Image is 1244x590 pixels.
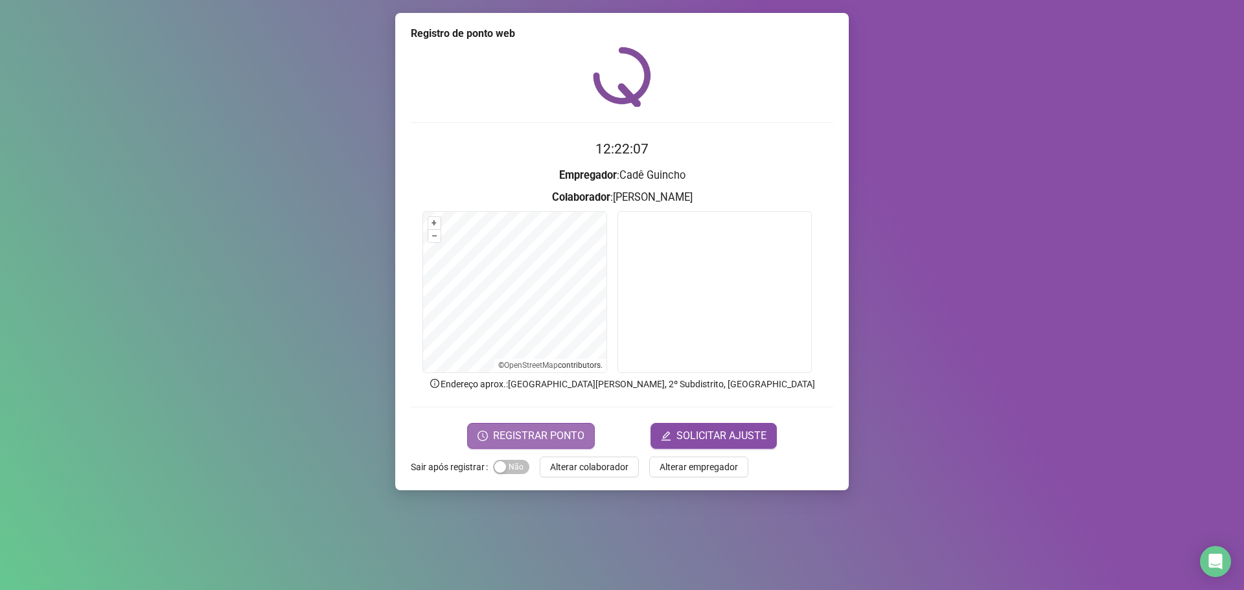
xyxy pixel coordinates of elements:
[651,423,777,449] button: editSOLICITAR AJUSTE
[593,47,651,107] img: QRPoint
[411,189,833,206] h3: : [PERSON_NAME]
[504,361,558,370] a: OpenStreetMap
[411,26,833,41] div: Registro de ponto web
[411,377,833,391] p: Endereço aprox. : [GEOGRAPHIC_DATA][PERSON_NAME], 2º Subdistrito, [GEOGRAPHIC_DATA]
[411,457,493,477] label: Sair após registrar
[540,457,639,477] button: Alterar colaborador
[428,217,441,229] button: +
[559,169,617,181] strong: Empregador
[595,141,649,157] time: 12:22:07
[429,378,441,389] span: info-circle
[550,460,628,474] span: Alterar colaborador
[661,431,671,441] span: edit
[493,428,584,444] span: REGISTRAR PONTO
[467,423,595,449] button: REGISTRAR PONTO
[552,191,610,203] strong: Colaborador
[478,431,488,441] span: clock-circle
[1200,546,1231,577] div: Open Intercom Messenger
[498,361,603,370] li: © contributors.
[428,230,441,242] button: –
[676,428,766,444] span: SOLICITAR AJUSTE
[660,460,738,474] span: Alterar empregador
[649,457,748,477] button: Alterar empregador
[411,167,833,184] h3: : Cadê Guincho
